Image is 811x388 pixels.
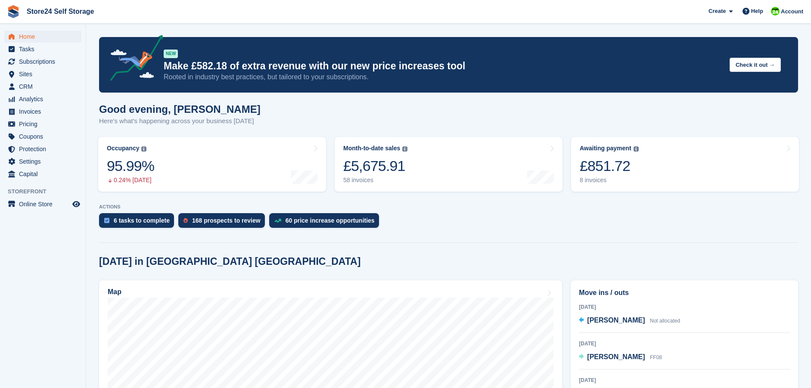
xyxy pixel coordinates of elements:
[183,218,188,223] img: prospect-51fa495bee0391a8d652442698ab0144808aea92771e9ea1ae160a38d050c398.svg
[274,219,281,223] img: price_increase_opportunities-93ffe204e8149a01c8c9dc8f82e8f89637d9d84a8eef4429ea346261dce0b2c0.svg
[4,130,81,143] a: menu
[164,50,178,58] div: NEW
[587,317,645,324] span: [PERSON_NAME]
[343,145,400,152] div: Month-to-date sales
[99,256,360,267] h2: [DATE] in [GEOGRAPHIC_DATA] [GEOGRAPHIC_DATA]
[579,303,790,311] div: [DATE]
[650,354,662,360] span: FF08
[107,177,154,184] div: 0.24% [DATE]
[269,213,383,232] a: 60 price increase opportunities
[19,198,71,210] span: Online Store
[4,118,81,130] a: menu
[4,93,81,105] a: menu
[23,4,98,19] a: Store24 Self Storage
[4,43,81,55] a: menu
[8,187,86,196] span: Storefront
[178,213,269,232] a: 168 prospects to review
[579,376,790,384] div: [DATE]
[19,118,71,130] span: Pricing
[103,35,163,84] img: price-adjustments-announcement-icon-8257ccfd72463d97f412b2fc003d46551f7dbcb40ab6d574587a9cd5c0d94...
[4,168,81,180] a: menu
[107,157,154,175] div: 95.99%
[19,31,71,43] span: Home
[579,340,790,348] div: [DATE]
[7,5,20,18] img: stora-icon-8386f47178a22dfd0bd8f6a31ec36ba5ce8667c1dd55bd0f319d3a0aa187defe.svg
[571,137,799,192] a: Awaiting payment £851.72 8 invoices
[71,199,81,209] a: Preview store
[730,58,781,72] button: Check it out →
[99,103,261,115] h1: Good evening, [PERSON_NAME]
[19,81,71,93] span: CRM
[108,288,121,296] h2: Map
[580,145,631,152] div: Awaiting payment
[751,7,763,16] span: Help
[579,352,662,363] a: [PERSON_NAME] FF08
[579,315,680,326] a: [PERSON_NAME] Not allocated
[99,116,261,126] p: Here's what's happening across your business [DATE]
[579,288,790,298] h2: Move ins / outs
[4,198,81,210] a: menu
[19,106,71,118] span: Invoices
[19,130,71,143] span: Coupons
[4,31,81,43] a: menu
[164,72,723,82] p: Rooted in industry best practices, but tailored to your subscriptions.
[164,60,723,72] p: Make £582.18 of extra revenue with our new price increases tool
[708,7,726,16] span: Create
[634,146,639,152] img: icon-info-grey-7440780725fd019a000dd9b08b2336e03edf1995a4989e88bcd33f0948082b44.svg
[4,68,81,80] a: menu
[286,217,375,224] div: 60 price increase opportunities
[19,43,71,55] span: Tasks
[114,217,170,224] div: 6 tasks to complete
[781,7,803,16] span: Account
[19,143,71,155] span: Protection
[192,217,261,224] div: 168 prospects to review
[141,146,146,152] img: icon-info-grey-7440780725fd019a000dd9b08b2336e03edf1995a4989e88bcd33f0948082b44.svg
[104,218,109,223] img: task-75834270c22a3079a89374b754ae025e5fb1db73e45f91037f5363f120a921f8.svg
[650,318,680,324] span: Not allocated
[580,177,639,184] div: 8 invoices
[98,137,326,192] a: Occupancy 95.99% 0.24% [DATE]
[402,146,407,152] img: icon-info-grey-7440780725fd019a000dd9b08b2336e03edf1995a4989e88bcd33f0948082b44.svg
[587,353,645,360] span: [PERSON_NAME]
[4,143,81,155] a: menu
[19,56,71,68] span: Subscriptions
[580,157,639,175] div: £851.72
[4,81,81,93] a: menu
[343,157,407,175] div: £5,675.91
[4,106,81,118] a: menu
[19,93,71,105] span: Analytics
[771,7,780,16] img: Robert Sears
[19,68,71,80] span: Sites
[4,155,81,168] a: menu
[107,145,139,152] div: Occupancy
[335,137,562,192] a: Month-to-date sales £5,675.91 58 invoices
[343,177,407,184] div: 58 invoices
[99,204,798,210] p: ACTIONS
[4,56,81,68] a: menu
[99,213,178,232] a: 6 tasks to complete
[19,155,71,168] span: Settings
[19,168,71,180] span: Capital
